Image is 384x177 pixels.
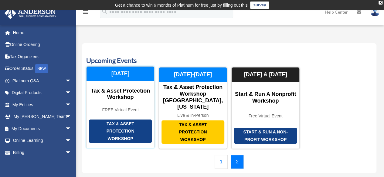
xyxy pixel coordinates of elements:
span: arrow_drop_down [65,111,77,123]
a: menu [82,11,89,16]
i: menu [82,8,89,16]
div: Tax & Asset Protection Workshop [GEOGRAPHIC_DATA], [US_STATE] [159,84,227,110]
div: Tax & Asset Protection Workshop [89,120,152,143]
a: Start & Run a Non-Profit Workshop Start & Run a Nonprofit Workshop Free Virtual Event [DATE] & [D... [231,67,300,149]
div: Start & Run a Nonprofit Workshop [232,91,299,104]
span: arrow_drop_down [65,135,77,147]
div: close [379,1,382,5]
div: Free Virtual Event [232,113,299,119]
h3: Upcoming Events [86,56,372,65]
a: My Entitiesarrow_drop_down [4,99,80,111]
div: Live & In-Person [159,113,227,118]
a: Order StatusNEW [4,63,80,75]
div: NEW [35,64,48,73]
span: arrow_drop_down [65,87,77,99]
div: Tax & Asset Protection Workshop [87,88,154,101]
a: Online Ordering [4,39,80,51]
a: Digital Productsarrow_drop_down [4,87,80,99]
a: Tax & Asset Protection Workshop Tax & Asset Protection Workshop [GEOGRAPHIC_DATA], [US_STATE] Liv... [159,67,227,149]
div: Start & Run a Non-Profit Workshop [234,128,297,144]
a: 2 [231,155,244,169]
a: Tax & Asset Protection Workshop Tax & Asset Protection Workshop FREE Virtual Event [DATE] [86,67,155,149]
span: arrow_drop_down [65,123,77,135]
a: Online Learningarrow_drop_down [4,135,80,147]
a: Billingarrow_drop_down [4,146,80,159]
span: arrow_drop_down [65,99,77,111]
a: Home [4,27,80,39]
a: My Documentsarrow_drop_down [4,123,80,135]
img: Anderson Advisors Platinum Portal [3,7,58,19]
a: Tax Organizers [4,51,80,63]
span: arrow_drop_down [65,146,77,159]
a: Platinum Q&Aarrow_drop_down [4,75,80,87]
div: [DATE] [87,67,154,81]
a: survey [250,2,269,9]
a: My [PERSON_NAME] Teamarrow_drop_down [4,111,80,123]
div: [DATE] & [DATE] [232,67,299,82]
i: search [101,8,108,15]
img: User Pic [370,8,379,16]
div: Get a chance to win 6 months of Platinum for free just by filling out this [115,2,248,9]
span: arrow_drop_down [65,75,77,87]
div: Tax & Asset Protection Workshop [161,120,224,144]
a: 1 [215,155,228,169]
div: [DATE]-[DATE] [159,67,227,82]
div: FREE Virtual Event [87,107,154,113]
